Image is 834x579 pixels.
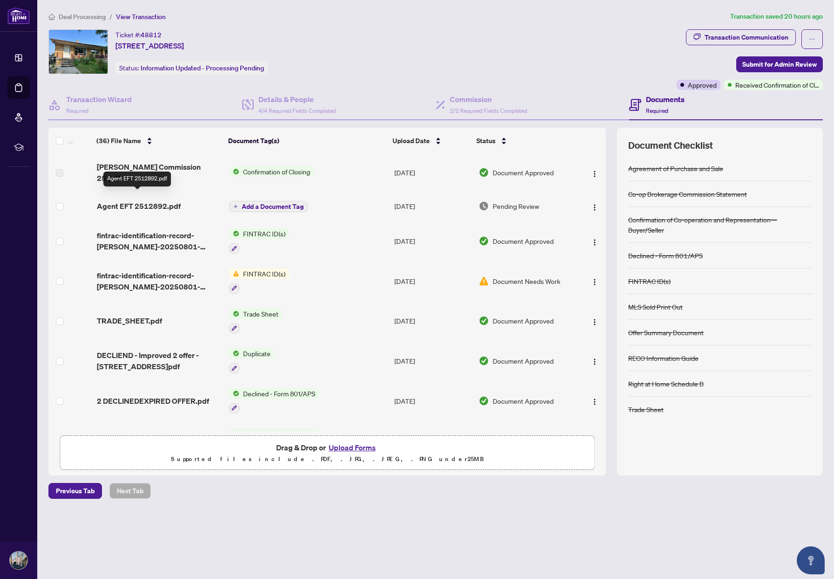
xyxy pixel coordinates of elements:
span: ellipsis [809,36,815,42]
span: Document Approved [493,396,554,406]
div: FINTRAC ID(s) [628,276,671,286]
div: Declined - Form 801/APS [628,250,703,261]
div: MLS Sold Print Out [628,302,683,312]
img: Document Status [479,356,489,366]
span: Approved [688,80,717,90]
img: Logo [591,239,598,246]
div: Agent EFT 2512892.pdf [103,172,171,186]
span: Declined - Form 801/APS [239,428,319,439]
td: [DATE] [391,421,475,461]
div: Status: [115,62,268,74]
button: Status IconFINTRAC ID(s) [229,269,289,294]
img: Status Icon [229,228,239,239]
div: Right at Home Schedule B [628,379,704,389]
td: [DATE] [391,191,475,221]
span: TRADE_SHEET.pdf [97,315,162,326]
span: Document Approved [493,236,554,246]
span: FINTRAC ID(s) [239,228,289,239]
td: [DATE] [391,341,475,381]
span: Trade Sheet [239,309,282,319]
span: 2/2 Required Fields Completed [450,107,527,114]
span: Add a Document Tag [242,203,304,210]
span: DECLIEND - Improved 2 offer - [STREET_ADDRESS]pdf [97,350,222,372]
button: Logo [587,199,602,214]
button: Logo [587,393,602,408]
h4: Details & People [258,94,336,105]
td: [DATE] [391,301,475,341]
td: [DATE] [391,221,475,261]
p: Supported files include .PDF, .JPG, .JPEG, .PNG under 25 MB [66,454,589,465]
button: Previous Tab [48,483,102,499]
td: [DATE] [391,154,475,191]
span: View Transaction [116,13,166,21]
span: Received Confirmation of Closing [735,80,819,90]
img: Document Status [479,396,489,406]
span: Drag & Drop or [276,441,379,454]
span: Agent EFT 2512892.pdf [97,200,181,212]
button: Status IconDeclined - Form 801/APS [229,428,319,454]
div: Agreement of Purchase and Sale [628,163,723,173]
img: Status Icon [229,348,239,358]
button: Logo [587,234,602,248]
span: Deal Processing [59,13,106,21]
span: [STREET_ADDRESS] [115,40,184,51]
button: Open asap [797,546,825,574]
th: Document Tag(s) [224,128,389,154]
th: (36) File Name [93,128,224,154]
li: / [109,11,112,22]
button: Transaction Communication [686,29,796,45]
span: fintrac-identification-record-[PERSON_NAME]-20250801-162907.pdf [97,230,222,252]
img: Document Status [479,236,489,246]
img: Document Status [479,201,489,211]
span: plus [233,204,238,209]
div: Co-op Brokerage Commission Statement [628,189,747,199]
span: Upload Date [393,136,430,146]
span: Document Approved [493,167,554,178]
span: Required [66,107,88,114]
h4: Documents [646,94,685,105]
h4: Commission [450,94,527,105]
span: Previous Tab [56,483,95,498]
span: Document Checklist [628,139,713,152]
img: Status Icon [229,428,239,439]
button: Next Tab [109,483,151,499]
button: Logo [587,353,602,368]
span: Required [646,107,668,114]
button: Status IconDeclined - Form 801/APS [229,388,319,414]
span: Document Approved [493,316,554,326]
button: Logo [587,274,602,289]
img: Status Icon [229,309,239,319]
button: Add a Document Tag [229,200,308,213]
span: home [48,14,55,20]
button: Upload Forms [326,441,379,454]
img: Status Icon [229,166,239,177]
div: Ticket #: [115,29,162,40]
button: Status IconTrade Sheet [229,309,282,334]
button: Submit for Admin Review [736,56,823,72]
span: Confirmation of Closing [239,166,314,177]
img: Logo [591,358,598,365]
span: 4/4 Required Fields Completed [258,107,336,114]
div: Trade Sheet [628,404,664,414]
span: Document Needs Work [493,276,560,286]
span: Pending Review [493,201,539,211]
img: IMG-W12318684_1.jpg [49,30,108,74]
span: fintrac-identification-record-[PERSON_NAME]-20250801-162907_copy.pdf [97,270,222,292]
div: Offer Summary Document [628,327,704,338]
img: Status Icon [229,269,239,279]
span: Declined - Form 801/APS [239,388,319,399]
div: Confirmation of Co-operation and Representation—Buyer/Seller [628,214,812,235]
img: Logo [591,170,598,178]
th: Upload Date [389,128,473,154]
span: Submit for Admin Review [742,57,817,72]
img: Logo [591,204,598,211]
img: logo [7,7,30,24]
span: 2 DECLINEDEXPIRED OFFER.pdf [97,395,209,407]
button: Add a Document Tag [229,201,308,212]
button: Status IconConfirmation of Closing [229,166,314,177]
img: Profile Icon [10,551,27,569]
button: Logo [587,313,602,328]
button: Status IconDuplicate [229,348,274,373]
img: Logo [591,278,598,286]
div: RECO Information Guide [628,353,698,363]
